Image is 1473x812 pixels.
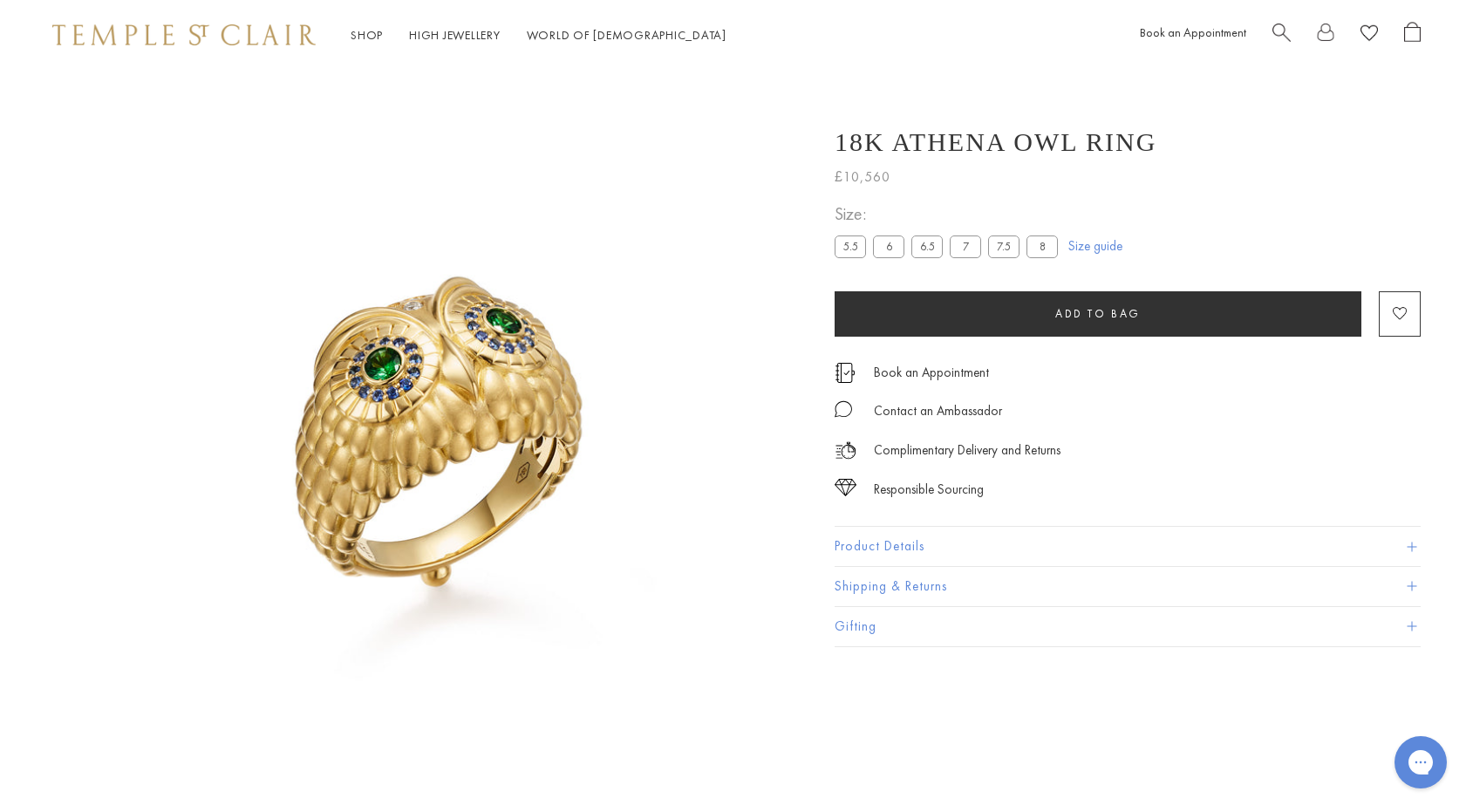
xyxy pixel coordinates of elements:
[1068,237,1122,255] a: Size guide
[351,24,726,46] nav: Main navigation
[835,235,866,257] label: 5.5
[873,235,904,257] label: 6
[1272,22,1291,49] a: Search
[835,607,1421,646] button: Gifting
[1360,22,1378,49] a: View Wishlist
[1140,24,1246,40] a: Book an Appointment
[950,235,981,257] label: 7
[988,235,1020,257] label: 7.5
[835,363,856,383] img: icon_appointment.svg
[1055,306,1141,321] span: Add to bag
[1386,730,1456,795] iframe: Gorgias live chat messenger
[527,27,726,43] a: World of [DEMOGRAPHIC_DATA]World of [DEMOGRAPHIC_DATA]
[835,527,1421,566] button: Product Details
[835,479,856,496] img: icon_sourcing.svg
[351,27,383,43] a: ShopShop
[409,27,501,43] a: High JewelleryHigh Jewellery
[835,567,1421,606] button: Shipping & Returns
[911,235,943,257] label: 6.5
[835,166,890,188] span: £10,560
[835,440,856,461] img: icon_delivery.svg
[835,200,1065,229] span: Size:
[874,363,989,382] a: Book an Appointment
[835,400,852,418] img: MessageIcon-01_2.svg
[1026,235,1058,257] label: 8
[874,479,984,501] div: Responsible Sourcing
[87,70,793,774] img: R36865-OWLTGBS
[874,440,1060,461] p: Complimentary Delivery and Returns
[835,127,1156,157] h1: 18K Athena Owl Ring
[835,291,1361,337] button: Add to bag
[874,400,1002,422] div: Contact an Ambassador
[52,24,316,45] img: Temple St. Clair
[1404,22,1421,49] a: Open Shopping Bag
